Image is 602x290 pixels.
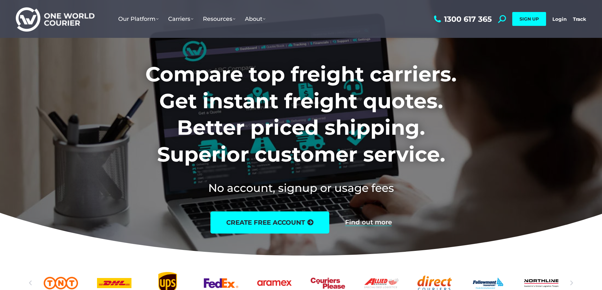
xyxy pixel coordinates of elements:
a: Our Platform [113,9,163,29]
span: Resources [203,15,235,22]
a: About [240,9,270,29]
span: SIGN UP [520,16,539,22]
a: Resources [198,9,240,29]
a: 1300 617 365 [432,15,492,23]
a: Login [552,16,567,22]
span: About [245,15,265,22]
a: SIGN UP [512,12,546,26]
img: One World Courier [16,6,94,32]
span: Our Platform [118,15,159,22]
span: Carriers [168,15,193,22]
h1: Compare top freight carriers. Get instant freight quotes. Better priced shipping. Superior custom... [104,61,498,168]
a: Find out more [345,219,392,226]
a: create free account [210,211,329,234]
h2: No account, signup or usage fees [104,180,498,196]
a: Carriers [163,9,198,29]
a: Track [573,16,586,22]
